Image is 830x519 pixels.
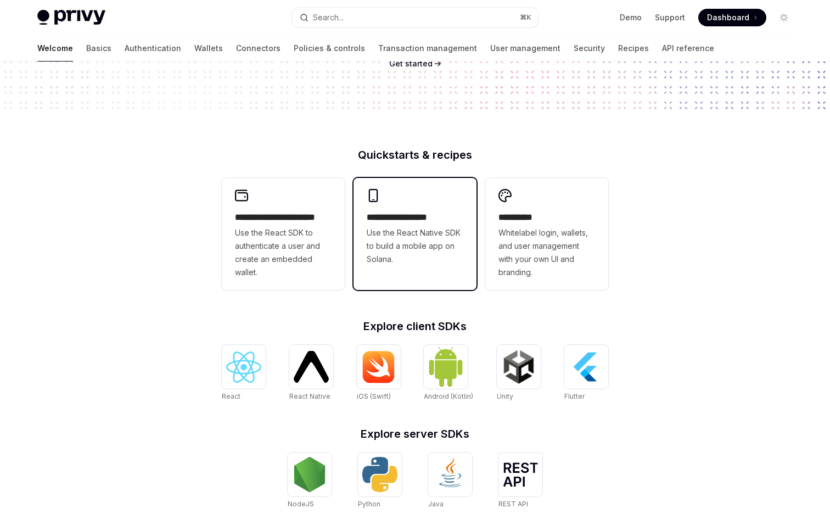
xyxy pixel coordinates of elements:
a: User management [490,35,560,62]
a: PythonPython [358,453,402,510]
div: Search... [313,11,344,24]
a: Security [574,35,605,62]
a: Authentication [125,35,181,62]
h2: Explore server SDKs [222,428,608,439]
a: React NativeReact Native [289,345,333,402]
span: React [222,392,240,400]
span: Use the React Native SDK to build a mobile app on Solana. [367,226,463,266]
a: FlutterFlutter [564,345,608,402]
img: Flutter [569,349,604,384]
a: Demo [620,12,642,23]
img: React [226,351,261,383]
a: iOS (Swift)iOS (Swift) [357,345,401,402]
a: **** *****Whitelabel login, wallets, and user management with your own UI and branding. [485,178,608,290]
img: Python [362,457,397,492]
a: Wallets [194,35,223,62]
a: Transaction management [378,35,477,62]
a: NodeJSNodeJS [288,453,332,510]
a: JavaJava [428,453,472,510]
span: Flutter [564,392,585,400]
a: UnityUnity [497,345,541,402]
span: Java [428,500,444,508]
a: Get started [389,58,433,69]
h2: Explore client SDKs [222,321,608,332]
a: Support [655,12,685,23]
h2: Quickstarts & recipes [222,149,608,160]
span: NodeJS [288,500,314,508]
a: API reference [662,35,714,62]
span: React Native [289,392,330,400]
img: Java [433,457,468,492]
span: Whitelabel login, wallets, and user management with your own UI and branding. [498,226,595,279]
button: Toggle dark mode [775,9,793,26]
img: Unity [501,349,536,384]
span: ⌘ K [520,13,531,22]
img: Android (Kotlin) [428,346,463,387]
span: Android (Kotlin) [424,392,473,400]
a: Basics [86,35,111,62]
a: Dashboard [698,9,766,26]
span: Use the React SDK to authenticate a user and create an embedded wallet. [235,226,332,279]
a: Policies & controls [294,35,365,62]
img: iOS (Swift) [361,350,396,383]
span: Unity [497,392,513,400]
a: ReactReact [222,345,266,402]
span: Python [358,500,380,508]
img: NodeJS [292,457,327,492]
a: **** **** **** ***Use the React Native SDK to build a mobile app on Solana. [354,178,476,290]
img: React Native [294,351,329,382]
a: Welcome [37,35,73,62]
img: light logo [37,10,105,25]
a: Android (Kotlin)Android (Kotlin) [424,345,473,402]
span: REST API [498,500,528,508]
span: iOS (Swift) [357,392,391,400]
img: REST API [503,462,538,487]
a: Connectors [236,35,281,62]
a: Recipes [618,35,649,62]
span: Get started [389,59,433,68]
button: Search...⌘K [292,8,538,27]
a: REST APIREST API [498,453,542,510]
span: Dashboard [707,12,749,23]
